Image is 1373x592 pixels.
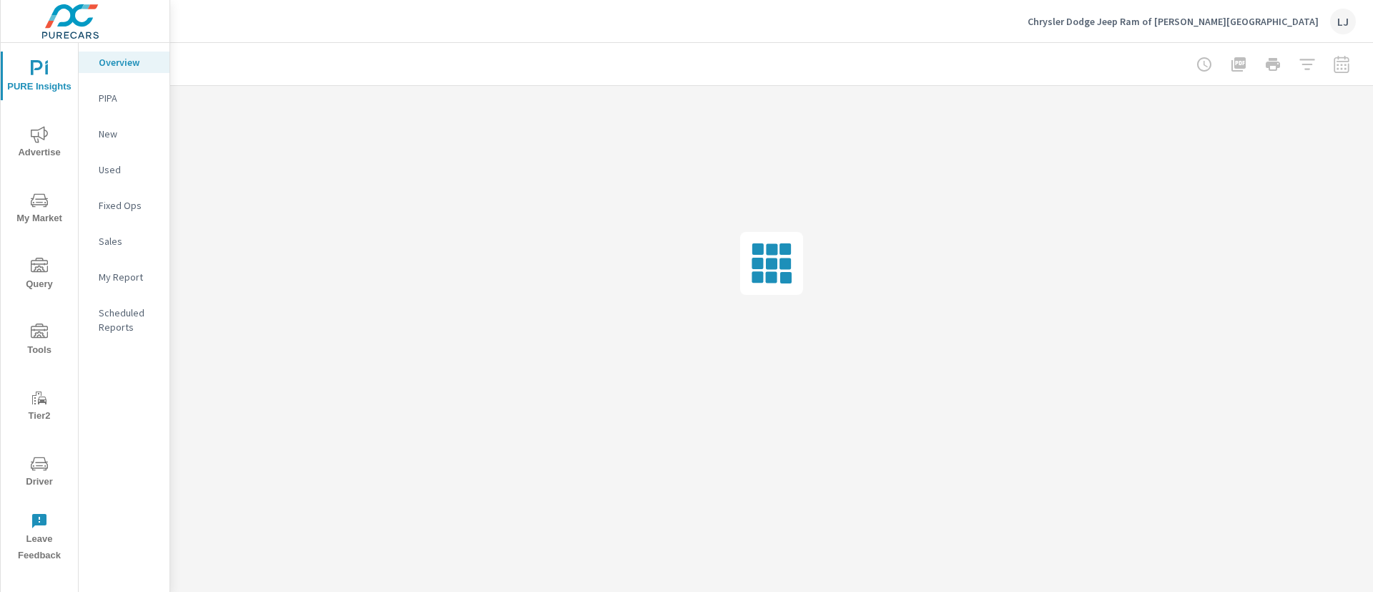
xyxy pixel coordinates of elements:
div: PIPA [79,87,169,109]
span: Driver [5,455,74,490]
div: My Report [79,266,169,288]
p: Sales [99,234,158,248]
p: Overview [99,55,158,69]
p: My Report [99,270,158,284]
span: Query [5,258,74,293]
p: Scheduled Reports [99,306,158,334]
span: Tools [5,324,74,359]
span: My Market [5,192,74,227]
span: Tier2 [5,389,74,424]
div: New [79,123,169,145]
div: Sales [79,231,169,252]
div: Used [79,159,169,180]
p: Chrysler Dodge Jeep Ram of [PERSON_NAME][GEOGRAPHIC_DATA] [1028,15,1319,28]
span: Advertise [5,126,74,161]
div: Overview [79,52,169,73]
div: LJ [1330,9,1356,34]
div: Scheduled Reports [79,302,169,338]
span: Leave Feedback [5,513,74,564]
div: Fixed Ops [79,195,169,216]
span: PURE Insights [5,60,74,95]
p: New [99,127,158,141]
p: Fixed Ops [99,198,158,213]
p: PIPA [99,91,158,105]
div: nav menu [1,43,78,570]
p: Used [99,162,158,177]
